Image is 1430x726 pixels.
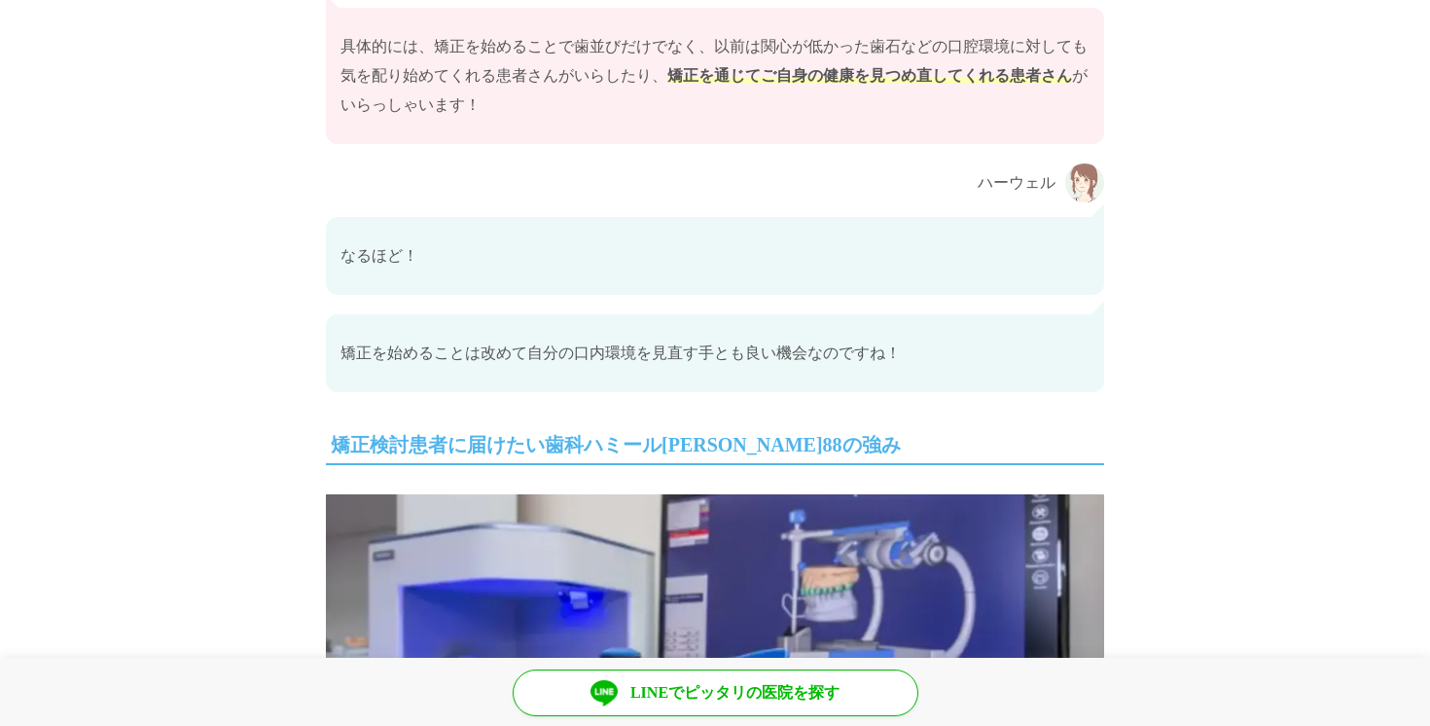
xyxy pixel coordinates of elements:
div: ハーウェル [336,163,1055,202]
h2: 矯正検討患者に届けたい歯科ハミール[PERSON_NAME]88の強み [326,426,1104,465]
span: 矯正を通じてご自身の健康を見つめ直してくれる患者さん [667,67,1072,84]
img: harwell編集部_傾聴 [1065,163,1104,202]
p: なるほど！ [340,241,1090,271]
a: LINEでピッタリの医院を探す [513,670,918,716]
p: 具体的には、矯正を始めることで歯並びだけでなく、以前は関心が低かった歯石などの口腔環境に対しても気を配り始めてくれる患者さんがいらしたり、 がいらっしゃいます！ [340,32,1090,120]
p: 矯正を始めることは改めて自分の口内環境を見直す手とも良い機会なのですね！ [340,339,1090,368]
